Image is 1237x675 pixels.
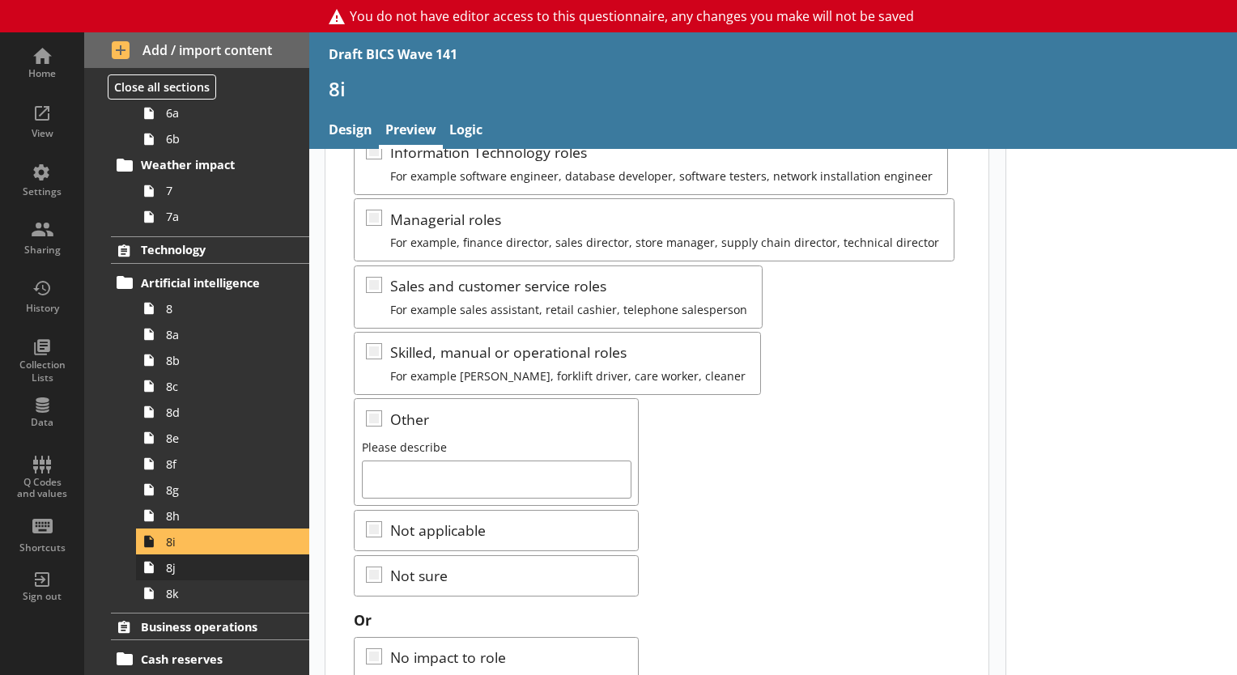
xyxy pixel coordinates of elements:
[136,580,309,606] a: 8k
[166,560,287,575] span: 8j
[118,270,309,606] li: Artificial intelligence88a8b8c8d8e8f8g8h8i8j8k
[141,157,281,172] span: Weather impact
[443,114,489,149] a: Logic
[166,456,287,472] span: 8f
[14,416,70,429] div: Data
[166,431,287,446] span: 8e
[166,327,287,342] span: 8a
[136,321,309,347] a: 8a
[136,503,309,529] a: 8h
[112,41,283,59] span: Add / import content
[136,295,309,321] a: 8
[136,178,309,204] a: 7
[111,646,309,672] a: Cash reserves
[136,399,309,425] a: 8d
[136,100,309,126] a: 6a
[329,76,1218,101] h1: 8i
[136,373,309,399] a: 8c
[136,204,309,230] a: 7a
[136,529,309,554] a: 8i
[166,209,287,224] span: 7a
[136,554,309,580] a: 8j
[111,613,309,640] a: Business operations
[14,302,70,315] div: History
[14,590,70,603] div: Sign out
[166,508,287,524] span: 8h
[136,451,309,477] a: 8f
[136,347,309,373] a: 8b
[136,425,309,451] a: 8e
[108,74,216,100] button: Close all sections
[136,477,309,503] a: 8g
[166,482,287,498] span: 8g
[141,275,281,291] span: Artificial intelligence
[166,353,287,368] span: 8b
[111,152,309,178] a: Weather impact
[141,242,281,257] span: Technology
[14,359,70,384] div: Collection Lists
[136,126,309,152] a: 6b
[111,236,309,264] a: Technology
[329,45,457,63] div: Draft BICS Wave 141
[141,619,281,635] span: Business operations
[166,379,287,394] span: 8c
[166,586,287,601] span: 8k
[379,114,443,149] a: Preview
[84,236,309,606] li: TechnologyArtificial intelligence88a8b8c8d8e8f8g8h8i8j8k
[166,105,287,121] span: 6a
[166,301,287,316] span: 8
[14,127,70,140] div: View
[14,541,70,554] div: Shortcuts
[111,270,309,295] a: Artificial intelligence
[166,405,287,420] span: 8d
[141,652,281,667] span: Cash reserves
[14,244,70,257] div: Sharing
[84,32,309,68] button: Add / import content
[166,183,287,198] span: 7
[14,185,70,198] div: Settings
[14,67,70,80] div: Home
[322,114,379,149] a: Design
[166,131,287,146] span: 6b
[14,477,70,500] div: Q Codes and values
[118,152,309,230] li: Weather impact77a
[166,534,287,550] span: 8i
